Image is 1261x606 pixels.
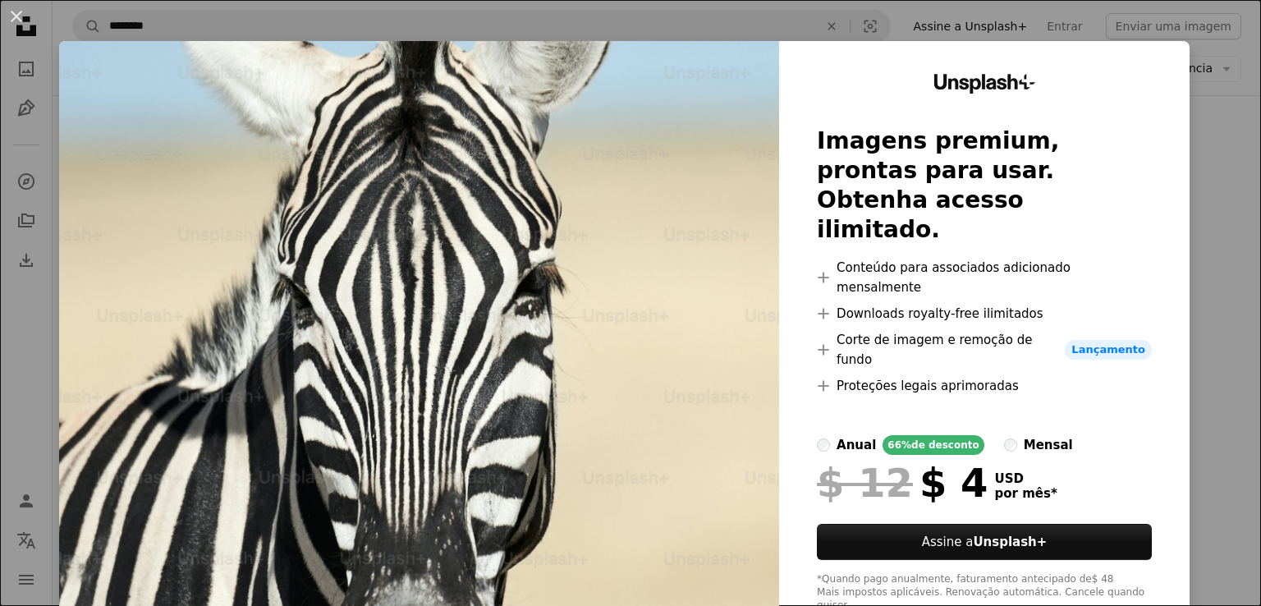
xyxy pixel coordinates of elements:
[817,126,1152,245] h2: Imagens premium, prontas para usar. Obtenha acesso ilimitado.
[817,304,1152,324] li: Downloads royalty-free ilimitados
[817,330,1152,370] li: Corte de imagem e remoção de fundo
[817,438,830,452] input: anual66%de desconto
[817,258,1152,297] li: Conteúdo para associados adicionado mensalmente
[817,461,988,504] div: $ 4
[817,524,1152,560] button: Assine aUnsplash+
[995,486,1057,501] span: por mês *
[973,535,1047,549] strong: Unsplash+
[1065,340,1152,360] span: Lançamento
[1004,438,1017,452] input: mensal
[1024,435,1073,455] div: mensal
[995,471,1057,486] span: USD
[837,435,876,455] div: anual
[817,461,913,504] span: $ 12
[817,376,1152,396] li: Proteções legais aprimoradas
[883,435,984,455] div: 66% de desconto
